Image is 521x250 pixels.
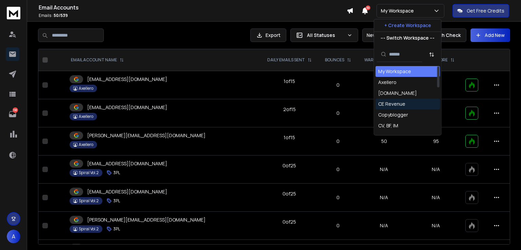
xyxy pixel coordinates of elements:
[467,7,504,14] p: Get Free Credits
[414,194,457,201] p: N/A
[283,218,296,225] div: 0 of 25
[79,198,99,204] p: Spiral Vol.2
[250,28,286,42] button: Export
[7,7,20,19] img: logo
[284,78,295,85] div: 1 of 15
[425,48,439,61] button: Sort by Sort A-Z
[470,28,510,42] button: Add New
[378,122,398,129] div: CV, BF, IM
[283,190,296,197] div: 0 of 25
[378,101,405,107] div: CE Revenue
[358,184,411,212] td: N/A
[113,226,120,232] p: 3PL
[13,107,18,113] p: 198
[79,226,99,232] p: Spiral Vol.2
[429,32,461,39] p: Health Check
[87,160,167,167] p: [EMAIL_ADDRESS][DOMAIN_NAME]
[378,133,399,140] div: Cynethiq
[54,13,68,18] span: 50 / 539
[374,19,441,32] button: + Create Workspace
[71,57,124,63] div: EMAIL ACCOUNT NAME
[358,212,411,240] td: N/A
[79,142,93,147] p: Axellero
[87,188,167,195] p: [EMAIL_ADDRESS][DOMAIN_NAME]
[7,230,20,243] button: A
[323,194,353,201] p: 0
[325,57,344,63] p: BOUNCES
[323,166,353,173] p: 0
[414,166,457,173] p: N/A
[358,71,411,99] td: 60
[283,162,296,169] div: 0 of 25
[79,114,93,119] p: Axellero
[79,86,93,91] p: Axellero
[307,32,344,39] p: All Statuses
[323,222,353,229] p: 0
[113,170,120,175] p: 3PL
[358,127,411,155] td: 50
[414,222,457,229] p: N/A
[362,28,406,42] button: Newest
[381,35,435,41] p: --- Switch Workspace ---
[358,155,411,184] td: N/A
[87,104,167,111] p: [EMAIL_ADDRESS][DOMAIN_NAME]
[39,13,347,18] p: Emails :
[384,22,431,29] p: + Create Workspace
[79,170,99,175] p: Spiral Vol.2
[323,82,353,88] p: 0
[381,7,417,14] p: My Workspace
[87,132,206,139] p: [PERSON_NAME][EMAIL_ADDRESS][DOMAIN_NAME]
[284,134,295,141] div: 1 of 15
[378,90,417,97] div: [DOMAIN_NAME]
[323,138,353,145] p: 0
[378,68,411,75] div: My Workspace
[87,216,206,223] p: [PERSON_NAME][EMAIL_ADDRESS][DOMAIN_NAME]
[410,127,461,155] td: 95
[283,106,296,113] div: 2 of 15
[452,4,509,18] button: Get Free Credits
[6,107,19,121] a: 198
[113,198,120,204] p: 3PL
[378,79,397,86] div: Axellero
[366,5,370,10] span: 50
[267,57,305,63] p: DAILY EMAILS SENT
[39,3,347,12] h1: Email Accounts
[358,99,411,127] td: 40
[378,111,408,118] div: Copyblogger
[364,57,397,63] p: WARMUP EMAILS
[87,76,167,83] p: [EMAIL_ADDRESS][DOMAIN_NAME]
[323,110,353,117] p: 0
